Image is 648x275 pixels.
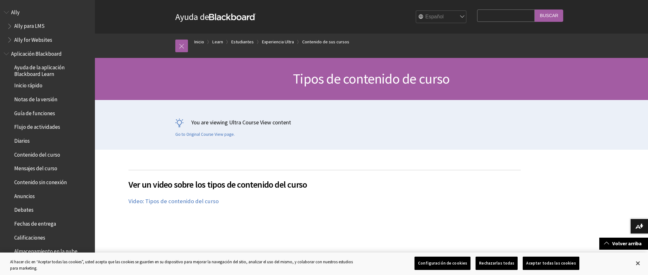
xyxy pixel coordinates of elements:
[14,218,56,227] span: Fechas de entrega
[14,21,45,29] span: Ally para LMS
[14,122,60,130] span: Flujo de actividades
[14,34,52,43] span: Ally for Websites
[14,205,34,213] span: Debates
[14,232,45,241] span: Calificaciones
[14,163,57,172] span: Mensajes del curso
[14,177,67,185] span: Contenido sin conexión
[128,170,521,191] h2: Ver un video sobre los tipos de contenido del curso
[414,257,470,270] button: Configuración de cookies
[194,38,204,46] a: Inicio
[175,118,568,126] p: You are viewing Ultra Course View content
[14,246,78,255] span: Almacenamiento en la nube
[10,259,356,271] div: Al hacer clic en “Aceptar todas las cookies”, usted acepta que las cookies se guarden en su dispo...
[476,257,518,270] button: Rechazarlas todas
[128,197,219,205] a: Video: Tipos de contenido del curso
[302,38,349,46] a: Contenido de sus cursos
[175,11,256,22] a: Ayuda deBlackboard
[293,70,450,87] span: Tipos de contenido de curso
[14,108,55,116] span: Guía de funciones
[14,149,60,158] span: Contenido del curso
[212,38,223,46] a: Learn
[523,257,579,270] button: Aceptar todas las cookies
[14,191,35,199] span: Anuncios
[231,38,254,46] a: Estudiantes
[416,11,467,23] select: Site Language Selector
[11,7,20,16] span: Ally
[14,135,30,144] span: Diarios
[11,48,62,57] span: Aplicación Blackboard
[599,238,648,249] a: Volver arriba
[631,256,645,270] button: Cerrar
[4,7,91,45] nav: Book outline for Anthology Ally Help
[262,38,294,46] a: Experiencia Ultra
[14,80,42,89] span: Inicio rápido
[14,94,57,103] span: Notas de la versión
[209,14,256,20] strong: Blackboard
[535,9,563,22] input: Buscar
[175,132,235,137] a: Go to Original Course View page.
[14,62,90,77] span: Ayuda de la aplicación Blackboard Learn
